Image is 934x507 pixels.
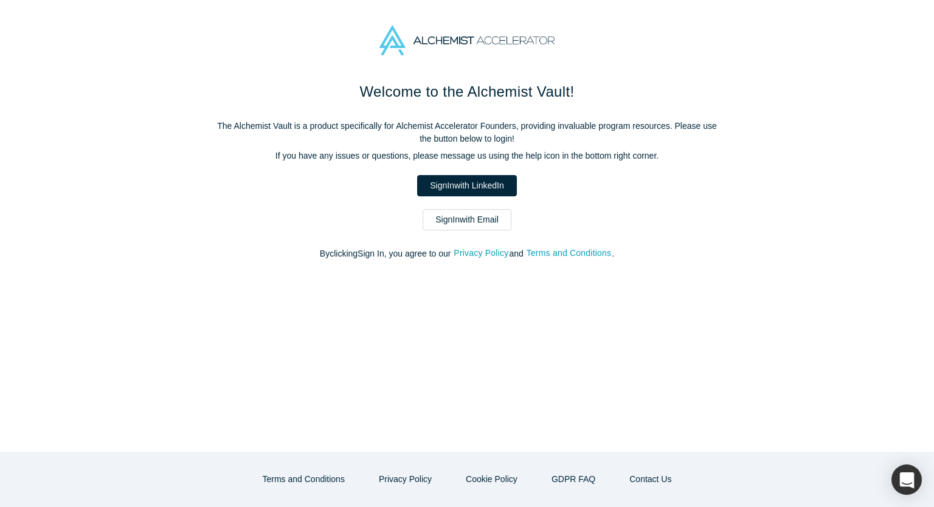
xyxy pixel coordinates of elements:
[453,246,509,260] button: Privacy Policy
[417,175,516,196] a: SignInwith LinkedIn
[212,81,722,103] h1: Welcome to the Alchemist Vault!
[453,469,530,490] button: Cookie Policy
[379,26,555,55] img: Alchemist Accelerator Logo
[212,150,722,162] p: If you have any issues or questions, please message us using the help icon in the bottom right co...
[526,246,612,260] button: Terms and Conditions
[423,209,511,230] a: SignInwith Email
[617,469,684,490] button: Contact Us
[212,120,722,145] p: The Alchemist Vault is a product specifically for Alchemist Accelerator Founders, providing inval...
[212,247,722,260] p: By clicking Sign In , you agree to our and .
[539,469,608,490] a: GDPR FAQ
[366,469,445,490] button: Privacy Policy
[250,469,358,490] button: Terms and Conditions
